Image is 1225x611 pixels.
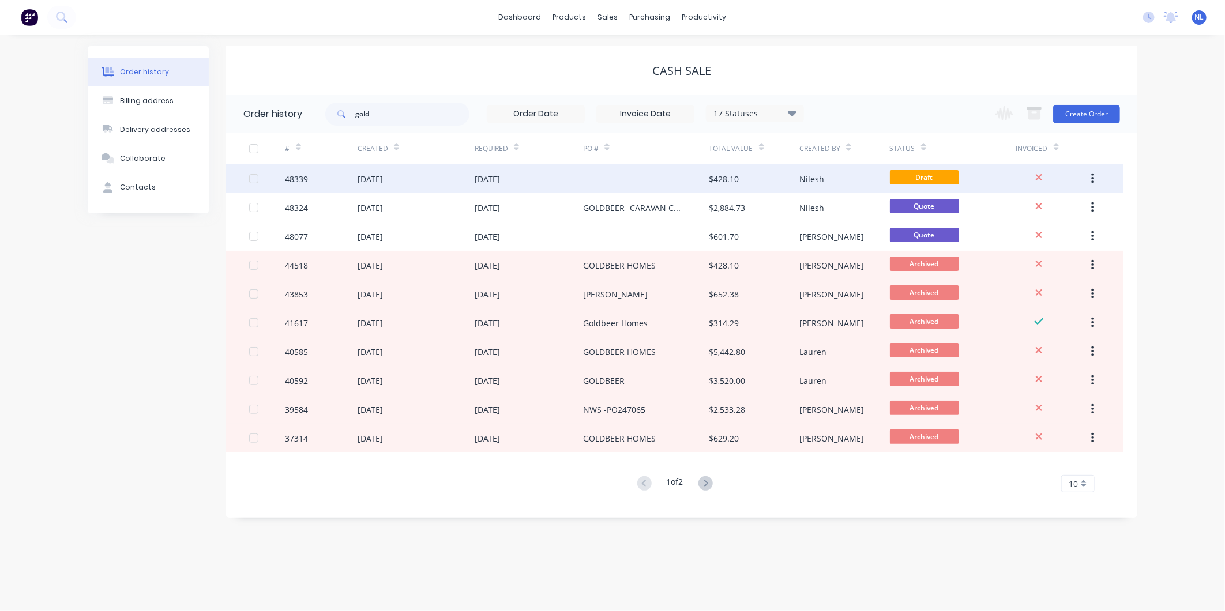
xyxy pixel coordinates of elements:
[120,153,166,164] div: Collaborate
[358,346,383,358] div: [DATE]
[475,133,583,164] div: Required
[677,9,732,26] div: productivity
[890,314,959,329] span: Archived
[285,259,309,271] div: 44518
[358,173,383,185] div: [DATE]
[285,432,309,444] div: 37314
[890,257,959,271] span: Archived
[21,9,38,26] img: Factory
[583,144,599,154] div: PO #
[358,317,383,329] div: [DATE]
[475,432,500,444] div: [DATE]
[475,288,500,300] div: [DATE]
[88,144,209,173] button: Collaborate
[475,317,500,329] div: [DATE]
[358,375,383,387] div: [DATE]
[583,403,645,416] div: NWS -PO247065
[799,375,826,387] div: Lauren
[583,288,648,300] div: [PERSON_NAME]
[547,9,592,26] div: products
[709,133,799,164] div: Total Value
[583,432,656,444] div: GOLDBEER HOMES
[120,67,169,77] div: Order history
[799,231,864,243] div: [PERSON_NAME]
[592,9,624,26] div: sales
[799,173,824,185] div: Nilesh
[890,429,959,444] span: Archived
[709,144,753,154] div: Total Value
[890,401,959,415] span: Archived
[707,107,803,120] div: 17 Statuses
[799,346,826,358] div: Lauren
[1069,478,1078,490] span: 10
[475,259,500,271] div: [DATE]
[583,317,648,329] div: Goldbeer Homes
[709,375,746,387] div: $3,520.00
[358,231,383,243] div: [DATE]
[285,403,309,416] div: 39584
[709,432,739,444] div: $629.20
[475,346,500,358] div: [DATE]
[285,202,309,214] div: 48324
[475,144,508,154] div: Required
[285,144,290,154] div: #
[1053,105,1120,123] button: Create Order
[799,259,864,271] div: [PERSON_NAME]
[799,288,864,300] div: [PERSON_NAME]
[120,96,174,106] div: Billing address
[475,173,500,185] div: [DATE]
[890,343,959,357] span: Archived
[799,432,864,444] div: [PERSON_NAME]
[799,133,889,164] div: Created By
[358,403,383,416] div: [DATE]
[475,375,500,387] div: [DATE]
[358,133,475,164] div: Created
[285,173,309,185] div: 48339
[355,103,469,126] input: Search...
[358,202,383,214] div: [DATE]
[475,403,500,416] div: [DATE]
[1195,12,1204,22] span: NL
[709,173,739,185] div: $428.10
[285,375,309,387] div: 40592
[799,317,864,329] div: [PERSON_NAME]
[358,288,383,300] div: [DATE]
[358,432,383,444] div: [DATE]
[890,372,959,386] span: Archived
[709,288,739,300] div: $652.38
[88,58,209,86] button: Order history
[1016,144,1048,154] div: Invoiced
[285,133,358,164] div: #
[285,317,309,329] div: 41617
[799,144,840,154] div: Created By
[652,64,711,78] div: CASH SALE
[667,476,683,492] div: 1 of 2
[358,144,388,154] div: Created
[890,144,915,154] div: Status
[890,170,959,184] span: Draft
[709,202,746,214] div: $2,884.73
[493,9,547,26] a: dashboard
[285,231,309,243] div: 48077
[890,228,959,242] span: Quote
[709,346,746,358] div: $5,442.80
[624,9,677,26] div: purchasing
[285,346,309,358] div: 40585
[583,375,625,387] div: GOLDBEER
[487,105,584,123] input: Order Date
[88,173,209,202] button: Contacts
[583,346,656,358] div: GOLDBEER HOMES
[799,403,864,416] div: [PERSON_NAME]
[890,133,1016,164] div: Status
[799,202,824,214] div: Nilesh
[1016,133,1088,164] div: Invoiced
[88,86,209,115] button: Billing address
[88,115,209,144] button: Delivery addresses
[890,285,959,300] span: Archived
[583,202,686,214] div: GOLDBEER- CARAVAN CUT OUTS
[243,107,302,121] div: Order history
[285,288,309,300] div: 43853
[358,259,383,271] div: [DATE]
[583,259,656,271] div: GOLDBEER HOMES
[475,231,500,243] div: [DATE]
